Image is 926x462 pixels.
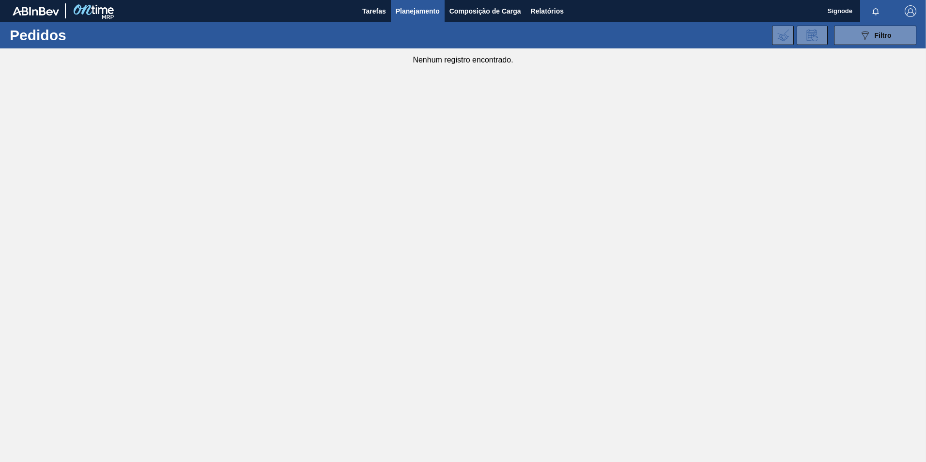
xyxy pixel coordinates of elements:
span: Planejamento [396,5,440,17]
button: Notificações [860,4,891,18]
h1: Pedidos [10,30,154,41]
span: Filtro [875,31,892,39]
span: Tarefas [362,5,386,17]
img: TNhmsLtSVTkK8tSr43FrP2fwEKptu5GPRR3wAAAABJRU5ErkJggg== [13,7,59,15]
span: Composição de Carga [449,5,521,17]
img: Logout [905,5,916,17]
div: Importar Negociações dos Pedidos [772,26,794,45]
button: Filtro [834,26,916,45]
div: Solicitação de Revisão de Pedidos [797,26,828,45]
span: Relatórios [531,5,564,17]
